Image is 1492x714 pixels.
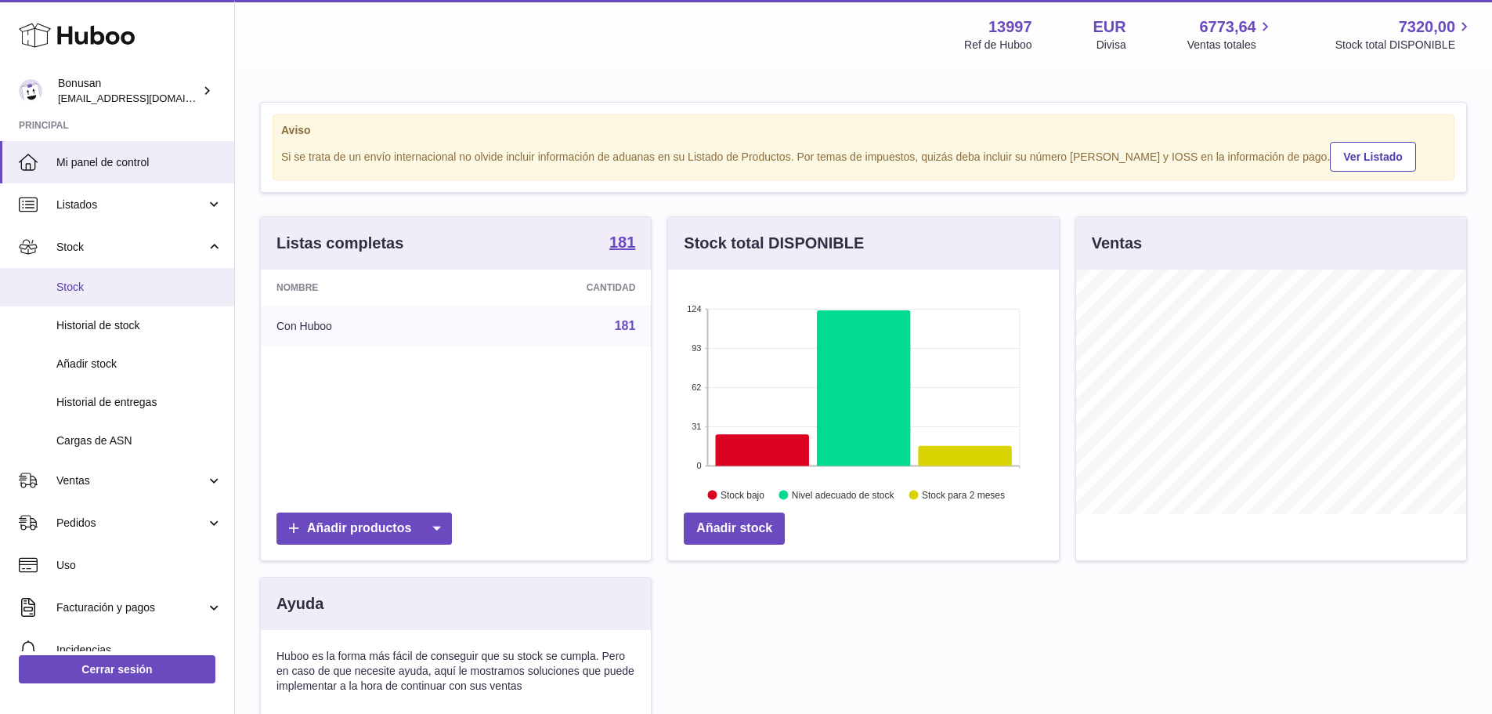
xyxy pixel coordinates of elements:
div: Ref de Huboo [964,38,1031,53]
a: 7320,00 Stock total DISPONIBLE [1335,16,1473,53]
div: Bonusan [58,76,199,106]
span: Stock [56,240,206,255]
a: 6773,64 Ventas totales [1187,16,1274,53]
text: Nivel adecuado de stock [792,490,895,501]
strong: 13997 [988,16,1032,38]
a: Añadir stock [684,513,785,545]
text: 31 [692,422,702,431]
span: Mi panel de control [56,155,222,170]
strong: Aviso [281,123,1446,138]
a: 181 [615,319,636,332]
text: Stock para 2 meses [922,490,1005,501]
h3: Listas completas [276,233,403,254]
span: Stock [56,280,222,295]
span: Pedidos [56,516,206,531]
text: 124 [687,304,701,314]
h3: Ventas [1092,233,1142,254]
div: Divisa [1096,38,1126,53]
a: Ver Listado [1330,142,1415,172]
h3: Ayuda [276,593,323,614]
span: Ventas totales [1187,38,1274,53]
th: Nombre [261,270,464,306]
h3: Stock total DISPONIBLE [684,233,864,254]
a: 181 [609,234,635,253]
span: Añadir stock [56,357,222,371]
th: Cantidad [464,270,652,306]
a: Añadir productos [276,513,452,545]
span: Ventas [56,473,206,488]
text: 62 [692,382,702,392]
text: 0 [697,461,702,470]
span: Historial de entregas [56,395,222,410]
p: Huboo es la forma más fácil de conseguir que su stock se cumpla. Pero en caso de que necesite ayu... [276,649,635,694]
strong: 181 [609,234,635,250]
span: 6773,64 [1199,16,1255,38]
span: Historial de stock [56,318,222,333]
span: Listados [56,198,206,212]
span: [EMAIL_ADDRESS][DOMAIN_NAME] [58,92,230,104]
a: Cerrar sesión [19,655,215,683]
span: Incidencias [56,643,222,658]
strong: EUR [1093,16,1126,38]
span: Uso [56,558,222,573]
text: 93 [692,343,702,353]
div: Si se trata de un envío internacional no olvide incluir información de aduanas en su Listado de P... [281,140,1446,172]
span: Facturación y pagos [56,600,206,615]
text: Stock bajo [721,490,764,501]
img: info@bonusan.es [19,79,42,103]
span: Stock total DISPONIBLE [1335,38,1473,53]
span: Cargas de ASN [56,433,222,448]
td: Con Huboo [261,306,464,346]
span: 7320,00 [1399,16,1455,38]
